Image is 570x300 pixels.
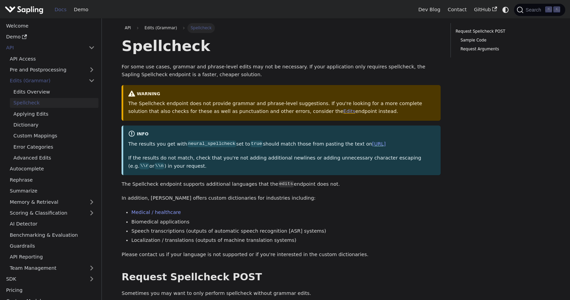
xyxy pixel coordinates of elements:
[131,218,441,226] li: Biomedical applications
[6,230,98,240] a: Benchmarking & Evaluation
[131,210,181,215] a: Medical / healthcare
[10,98,98,108] a: Spellcheck
[128,100,436,116] p: The Spellcheck endpoint does not provide grammar and phrase-level suggestions. If you're looking ...
[343,109,355,114] a: Edits
[122,23,441,33] nav: Breadcrumbs
[5,5,46,15] a: Sapling.ai
[523,7,545,13] span: Search
[460,37,545,44] a: Sample Code
[278,181,294,187] code: edits
[139,163,149,169] code: \\r
[187,140,236,147] code: neural_spellcheck
[131,236,441,245] li: Localization / translations (outputs of machine translation systems)
[128,154,436,170] p: If the results do not match, check that you're not adding additional newlines or adding unnecessa...
[10,87,98,97] a: Edits Overview
[6,241,98,251] a: Guardrails
[250,140,263,147] code: true
[10,153,98,163] a: Advanced Edits
[10,131,98,141] a: Custom Mappings
[122,180,441,188] p: The Spellcheck endpoint supports additional languages that the endpoint does not.
[6,186,98,196] a: Summarize
[470,4,500,15] a: GitHub
[51,4,70,15] a: Docs
[2,21,98,31] a: Welcome
[6,208,98,218] a: Scoring & Classification
[85,43,98,53] button: Collapse sidebar category 'API'
[125,26,131,30] span: API
[154,163,164,169] code: \\n
[10,142,98,152] a: Error Categories
[122,194,441,202] p: In addition, [PERSON_NAME] offers custom dictionaries for industries including:
[6,252,98,262] a: API Reporting
[2,43,85,53] a: API
[128,90,436,98] div: warning
[6,76,98,86] a: Edits (Grammar)
[5,5,43,15] img: Sapling.ai
[122,23,134,33] a: API
[372,141,386,147] a: [URL]
[70,4,92,15] a: Demo
[415,4,444,15] a: Dev Blog
[128,140,436,148] p: The results you get with set to should match those from pasting the text on
[2,32,98,42] a: Demo
[6,175,98,185] a: Rephrase
[6,263,98,273] a: Team Management
[456,28,548,35] a: Request Spellcheck POST
[10,120,98,130] a: Dictionary
[460,46,545,52] a: Request Arguments
[85,274,98,284] button: Expand sidebar category 'SDK'
[122,37,441,55] h1: Spellcheck
[553,6,560,13] kbd: K
[6,219,98,229] a: AI Detector
[545,6,552,13] kbd: ⌘
[444,4,471,15] a: Contact
[10,109,98,119] a: Applying Edits
[6,197,98,207] a: Memory & Retrieval
[141,23,180,33] span: Edits (Grammar)
[122,63,441,79] p: For some use cases, grammar and phrase-level edits may not be necessary. If your application only...
[6,164,98,174] a: Autocomplete
[501,5,511,15] button: Switch between dark and light mode (currently system mode)
[131,227,441,235] li: Speech transcriptions (outputs of automatic speech recognition [ASR] systems)
[122,251,441,259] p: Please contact us if your language is not supported or if you're interested in the custom diction...
[187,23,215,33] span: Spellcheck
[122,289,441,298] p: Sometimes you may want to only perform spellcheck without grammar edits.
[514,4,565,16] button: Search (Command+K)
[2,285,98,295] a: Pricing
[2,274,85,284] a: SDK
[6,65,98,75] a: Pre and Postprocessing
[122,271,441,283] h2: Request Spellcheck POST
[6,54,98,64] a: API Access
[128,130,436,138] div: info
